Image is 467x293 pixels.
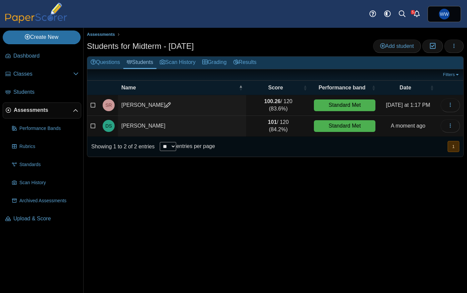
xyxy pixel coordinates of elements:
[3,211,81,227] a: Upload & Score
[199,57,230,69] a: Grading
[19,125,79,132] span: Performance Bands
[3,30,81,44] a: Create New
[3,3,70,23] img: PaperScorer
[448,141,459,152] button: 1
[246,95,311,116] td: / 120 (83.6%)
[9,193,81,209] a: Archived Assessments
[9,157,81,173] a: Standards
[105,124,112,128] span: Desiree Serrano
[176,143,215,149] label: entries per page
[386,102,430,108] time: Oct 13, 2025 at 1:17 PM
[447,141,459,152] nav: pagination
[87,32,115,37] span: Assessments
[239,84,243,91] span: Name : Activate to invert sorting
[391,123,425,129] time: Oct 15, 2025 at 5:36 PM
[230,57,260,69] a: Results
[3,102,81,119] a: Assessments
[9,121,81,137] a: Performance Bands
[87,41,194,52] h1: Students for Midterm - [DATE]
[314,84,370,91] span: Performance band
[123,57,156,69] a: Students
[118,95,246,116] td: [PERSON_NAME]
[87,137,154,157] div: Showing 1 to 2 of 2 entries
[314,99,376,111] div: Standard Met
[373,40,421,53] a: Add student
[371,84,375,91] span: Performance band : Activate to sort
[121,84,237,91] span: Name
[13,52,79,60] span: Dashboard
[382,84,429,91] span: Date
[430,84,434,91] span: Date : Activate to sort
[249,84,302,91] span: Score
[264,98,280,104] b: 100.26
[85,30,117,39] a: Assessments
[19,198,79,204] span: Archived Assessments
[118,116,246,137] td: [PERSON_NAME]
[3,66,81,82] a: Classes
[410,7,424,21] a: Alerts
[3,48,81,64] a: Dashboard
[314,120,376,132] div: Standard Met
[3,18,70,24] a: PaperScorer
[19,179,79,186] span: Scan History
[19,143,79,150] span: Rubrics
[303,84,307,91] span: Score : Activate to sort
[14,106,73,114] span: Assessments
[246,116,311,137] td: / 120 (84.2%)
[9,139,81,155] a: Rubrics
[87,57,123,69] a: Questions
[105,103,112,107] span: Steven Riojas
[19,161,79,168] span: Standards
[156,57,199,69] a: Scan History
[9,175,81,191] a: Scan History
[13,88,79,96] span: Students
[440,12,449,16] span: William Whitney
[439,9,450,19] span: William Whitney
[3,84,81,100] a: Students
[380,43,414,49] span: Add student
[13,70,73,78] span: Classes
[13,215,79,222] span: Upload & Score
[268,119,277,125] b: 101
[441,71,462,78] a: Filters
[428,6,461,22] a: William Whitney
